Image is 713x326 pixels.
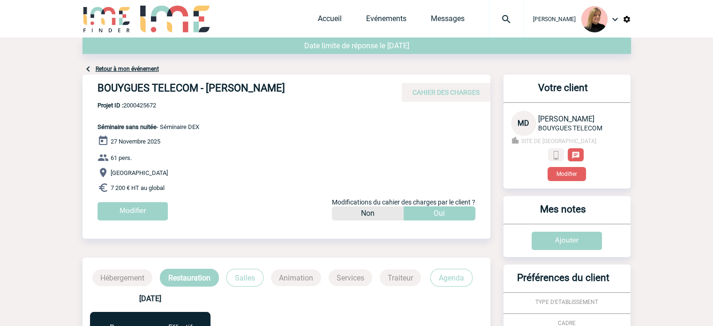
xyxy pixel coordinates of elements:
p: Services [329,269,372,286]
span: [GEOGRAPHIC_DATA] [111,169,168,176]
h3: Préférences du client [507,272,619,292]
span: MD [518,119,529,128]
span: 27 Novembre 2025 [111,138,160,145]
p: Salles [226,269,263,287]
p: Traiteur [380,269,421,286]
span: 2000425672 [98,102,199,109]
img: IME-Finder [83,6,131,32]
span: TYPE D'ETABLISSEMENT [535,299,598,305]
p: Agenda [430,269,473,287]
a: Evénements [366,14,406,27]
button: Modifier [548,167,586,181]
h3: Votre client [507,82,619,102]
p: Non [361,206,375,220]
p: SITE DE BOULOGNE-BILLANCOURT [511,136,623,144]
b: Projet ID : [98,102,123,109]
img: 131233-0.png [581,6,608,32]
p: Restauration [160,269,219,287]
b: [DATE] [139,294,161,303]
span: [PERSON_NAME] [538,114,594,123]
p: Oui [434,206,445,220]
span: - Séminaire DEX [98,123,199,130]
span: CAHIER DES CHARGES [413,89,480,96]
p: Hébergement [92,269,152,286]
a: Messages [431,14,465,27]
a: Retour à mon événement [96,66,159,72]
span: 7 200 € HT au global [111,184,165,191]
span: Modifications du cahier des charges par le client ? [332,198,475,206]
span: Date limite de réponse le [DATE] [304,41,409,50]
input: Modifier [98,202,168,220]
img: chat-24-px-w.png [571,151,580,159]
p: Animation [271,269,321,286]
a: Accueil [318,14,342,27]
span: Séminaire sans nuitée [98,123,157,130]
h3: Mes notes [507,204,619,224]
img: business-24-px-g.png [511,136,519,144]
img: portable.png [552,151,560,159]
span: 61 pers. [111,154,132,161]
input: Ajouter [532,232,602,250]
span: BOUYGUES TELECOM [538,124,602,132]
h4: BOUYGUES TELECOM - [PERSON_NAME] [98,82,379,98]
span: [PERSON_NAME] [533,16,576,23]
